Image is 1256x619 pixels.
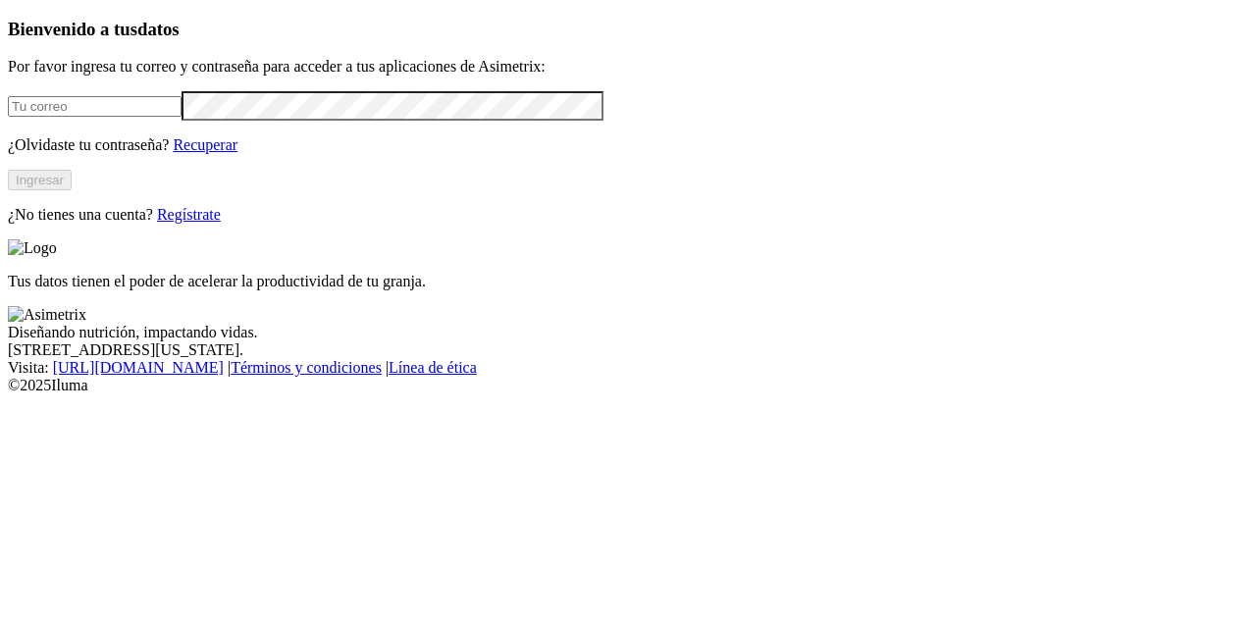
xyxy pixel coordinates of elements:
span: datos [137,19,180,39]
p: Tus datos tienen el poder de acelerar la productividad de tu granja. [8,273,1248,290]
a: Recuperar [173,136,237,153]
div: Diseñando nutrición, impactando vidas. [8,324,1248,341]
a: Línea de ética [389,359,477,376]
div: Visita : | | [8,359,1248,377]
a: Términos y condiciones [231,359,382,376]
h3: Bienvenido a tus [8,19,1248,40]
p: Por favor ingresa tu correo y contraseña para acceder a tus aplicaciones de Asimetrix: [8,58,1248,76]
img: Logo [8,239,57,257]
a: [URL][DOMAIN_NAME] [53,359,224,376]
a: Regístrate [157,206,221,223]
button: Ingresar [8,170,72,190]
div: © 2025 Iluma [8,377,1248,394]
img: Asimetrix [8,306,86,324]
input: Tu correo [8,96,182,117]
p: ¿Olvidaste tu contraseña? [8,136,1248,154]
p: ¿No tienes una cuenta? [8,206,1248,224]
div: [STREET_ADDRESS][US_STATE]. [8,341,1248,359]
